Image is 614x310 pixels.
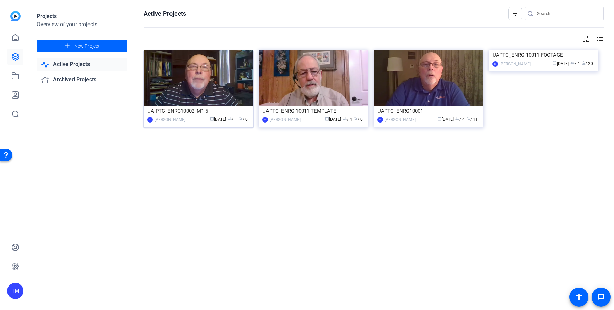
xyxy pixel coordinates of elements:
[325,117,329,121] span: calendar_today
[438,117,454,122] span: [DATE]
[210,117,226,122] span: [DATE]
[63,42,71,50] mat-icon: add
[570,61,575,65] span: group
[354,117,358,121] span: radio
[37,20,127,29] div: Overview of your projects
[325,117,341,122] span: [DATE]
[37,73,127,87] a: Archived Projects
[553,61,557,65] span: calendar_today
[228,117,232,121] span: group
[239,117,248,122] span: / 0
[377,106,480,116] div: UAPTC_ENRG10001
[597,293,605,301] mat-icon: message
[7,283,23,299] div: TM
[262,106,365,116] div: UAPTC_ENRG 10011 TEMPLATE
[239,117,243,121] span: radio
[455,117,465,122] span: / 4
[575,293,583,301] mat-icon: accessibility
[144,10,186,18] h1: Active Projects
[438,117,442,121] span: calendar_today
[385,116,416,123] div: [PERSON_NAME]
[343,117,347,121] span: group
[500,61,531,67] div: [PERSON_NAME]
[511,10,519,18] mat-icon: filter_list
[553,61,569,66] span: [DATE]
[37,58,127,71] a: Active Projects
[455,117,459,121] span: group
[147,106,249,116] div: UA-PTC_ENRG10002_M1-5
[147,117,153,123] div: TM
[37,40,127,52] button: New Project
[10,11,21,21] img: blue-gradient.svg
[210,117,214,121] span: calendar_today
[581,61,593,66] span: / 20
[537,10,598,18] input: Search
[466,117,470,121] span: radio
[377,117,383,123] div: BS
[74,43,100,50] span: New Project
[228,117,237,122] span: / 1
[570,61,580,66] span: / 4
[581,61,585,65] span: radio
[262,117,268,123] div: BS
[37,12,127,20] div: Projects
[492,50,595,60] div: UAPTC_ENRG 10011 FOOTAGE
[155,116,185,123] div: [PERSON_NAME]
[596,35,604,43] mat-icon: list
[582,35,591,43] mat-icon: tune
[270,116,301,123] div: [PERSON_NAME]
[343,117,352,122] span: / 4
[466,117,478,122] span: / 11
[354,117,363,122] span: / 0
[492,61,498,67] div: BS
